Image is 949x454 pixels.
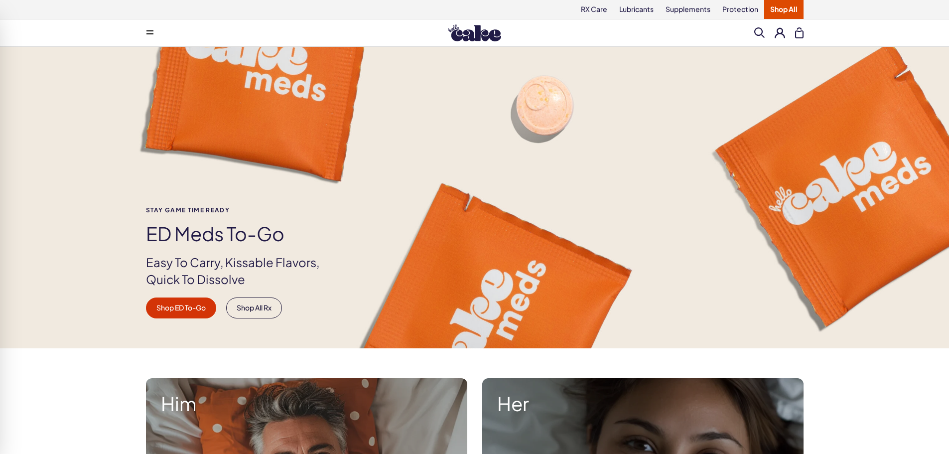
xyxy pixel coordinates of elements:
a: Shop All Rx [226,298,282,318]
strong: Her [497,393,789,414]
span: Stay Game time ready [146,207,336,213]
h1: ED Meds to-go [146,223,336,244]
img: Hello Cake [448,24,501,41]
a: Shop ED To-Go [146,298,216,318]
strong: Him [161,393,452,414]
p: Easy To Carry, Kissable Flavors, Quick To Dissolve [146,254,336,288]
